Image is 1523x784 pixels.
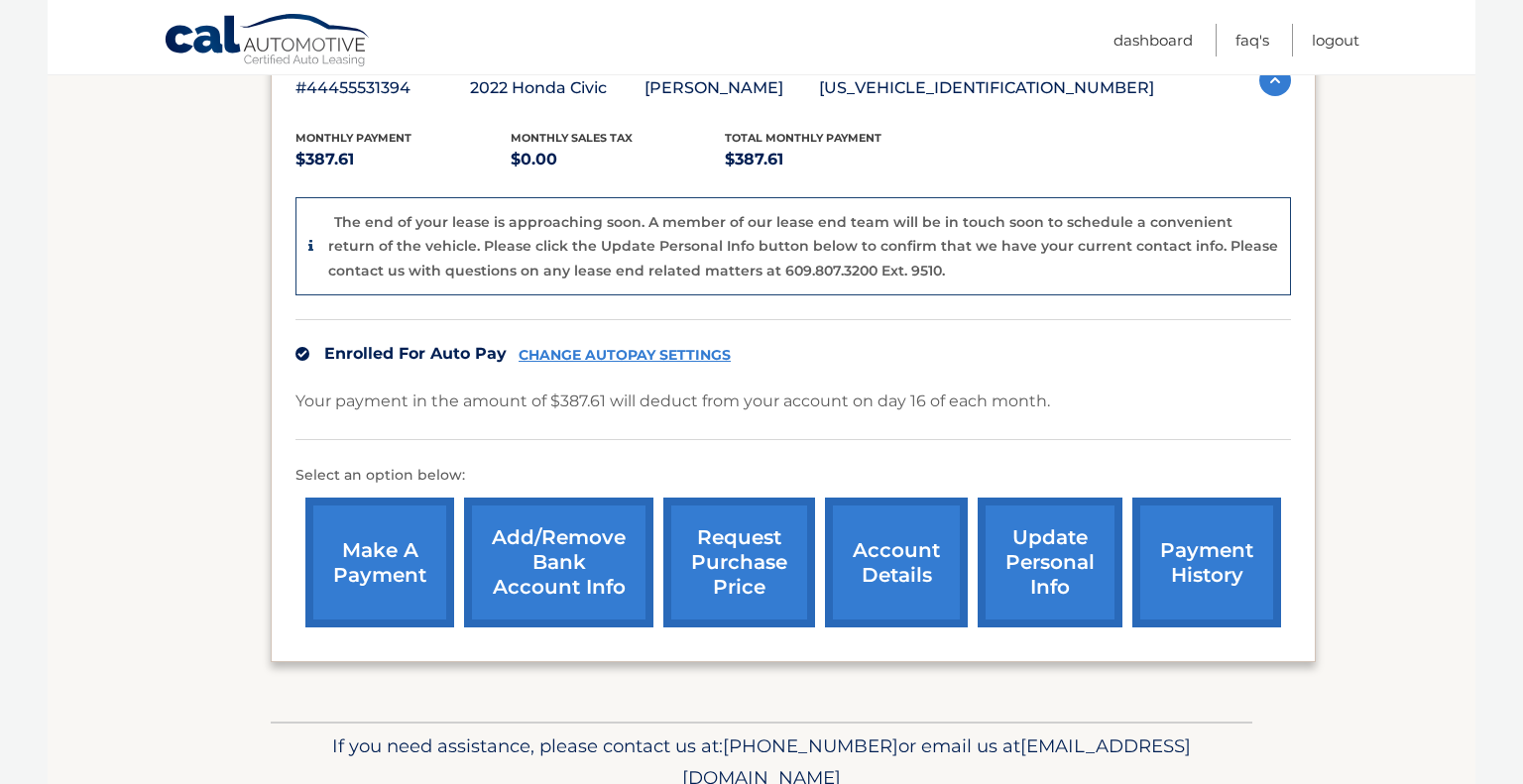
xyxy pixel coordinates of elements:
img: accordion-active.svg [1259,64,1291,96]
p: Your payment in the amount of $387.61 will deduct from your account on day 16 of each month. [295,388,1050,415]
a: Add/Remove bank account info [464,498,653,627]
p: [US_VEHICLE_IDENTIFICATION_NUMBER] [819,74,1154,102]
p: The end of your lease is approaching soon. A member of our lease end team will be in touch soon t... [328,213,1278,280]
p: $387.61 [295,146,511,173]
span: Monthly Payment [295,131,411,145]
a: FAQ's [1235,24,1269,56]
img: check.svg [295,347,309,361]
p: Select an option below: [295,464,1291,488]
a: account details [825,498,968,627]
a: CHANGE AUTOPAY SETTINGS [519,347,731,364]
a: update personal info [978,498,1122,627]
span: Enrolled For Auto Pay [324,344,507,363]
a: make a payment [305,498,454,627]
p: 2022 Honda Civic [470,74,644,102]
p: #44455531394 [295,74,470,102]
p: [PERSON_NAME] [644,74,819,102]
span: Monthly sales Tax [511,131,633,145]
a: Cal Automotive [164,13,372,70]
span: Total Monthly Payment [725,131,881,145]
a: Dashboard [1113,24,1193,56]
p: $387.61 [725,146,940,173]
span: [PHONE_NUMBER] [723,734,898,757]
a: payment history [1132,498,1281,627]
a: request purchase price [663,498,815,627]
p: $0.00 [511,146,726,173]
a: Logout [1312,24,1359,56]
